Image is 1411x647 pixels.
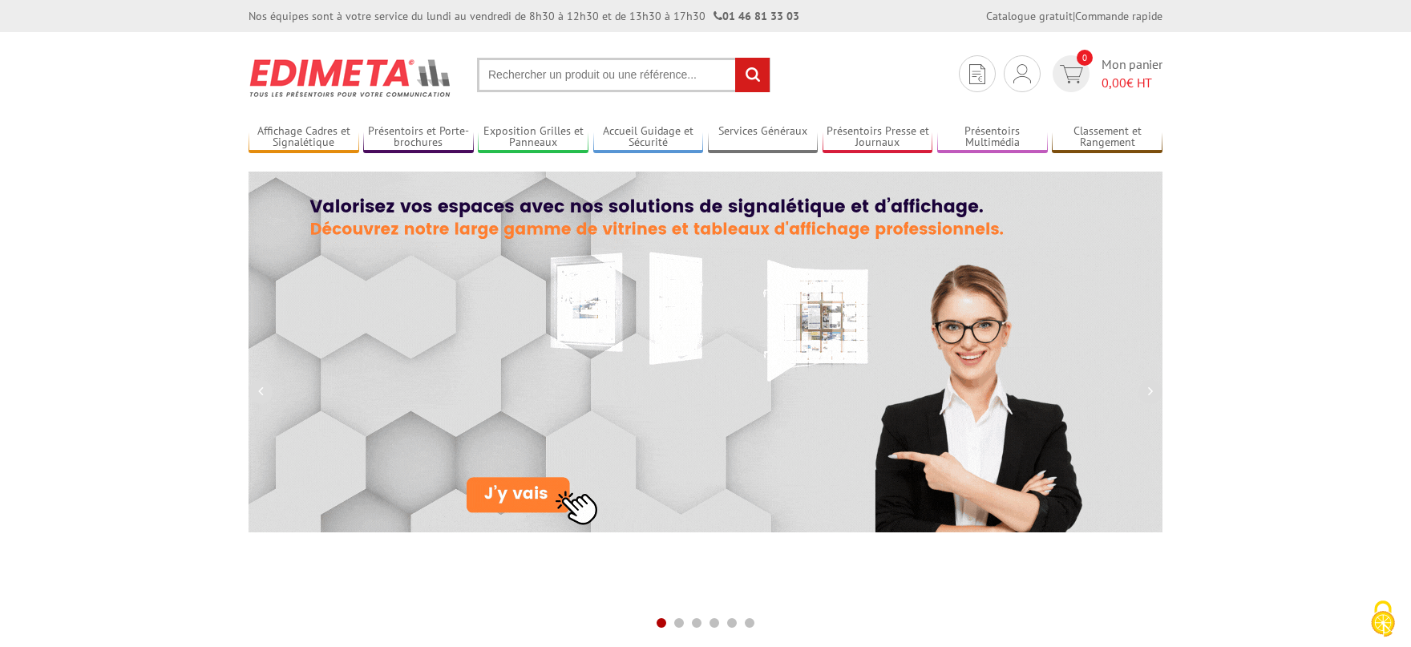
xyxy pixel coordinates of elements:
[1060,65,1083,83] img: devis rapide
[363,124,474,151] a: Présentoirs et Porte-brochures
[986,8,1162,24] div: |
[937,124,1048,151] a: Présentoirs Multimédia
[1075,9,1162,23] a: Commande rapide
[735,58,770,92] input: rechercher
[708,124,819,151] a: Services Généraux
[1077,50,1093,66] span: 0
[969,64,985,84] img: devis rapide
[1363,599,1403,639] img: Cookies (fenêtre modale)
[1102,75,1126,91] span: 0,00
[823,124,933,151] a: Présentoirs Presse et Journaux
[1355,592,1411,647] button: Cookies (fenêtre modale)
[477,58,770,92] input: Rechercher un produit ou une référence...
[249,48,453,107] img: Présentoir, panneau, stand - Edimeta - PLV, affichage, mobilier bureau, entreprise
[1102,74,1162,92] span: € HT
[1102,55,1162,92] span: Mon panier
[478,124,588,151] a: Exposition Grilles et Panneaux
[1052,124,1162,151] a: Classement et Rangement
[714,9,799,23] strong: 01 46 81 33 03
[249,8,799,24] div: Nos équipes sont à votre service du lundi au vendredi de 8h30 à 12h30 et de 13h30 à 17h30
[249,124,359,151] a: Affichage Cadres et Signalétique
[986,9,1073,23] a: Catalogue gratuit
[593,124,704,151] a: Accueil Guidage et Sécurité
[1049,55,1162,92] a: devis rapide 0 Mon panier 0,00€ HT
[1013,64,1031,83] img: devis rapide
